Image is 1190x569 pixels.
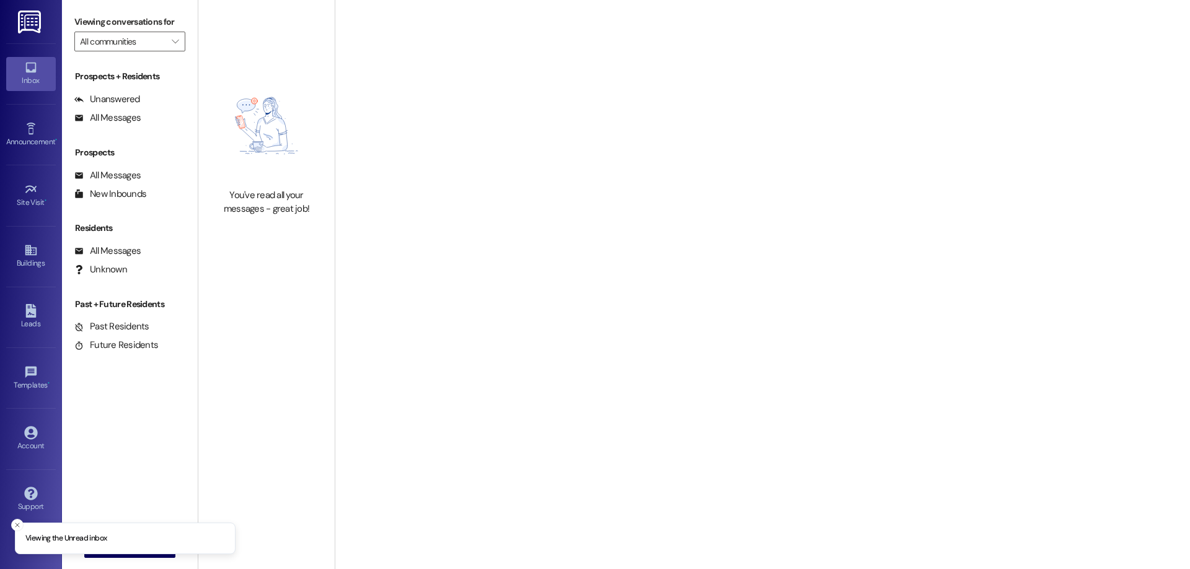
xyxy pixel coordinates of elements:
a: Buildings [6,240,56,273]
button: Close toast [11,519,24,531]
a: Leads [6,300,56,334]
p: Viewing the Unread inbox [25,533,107,544]
a: Account [6,422,56,456]
div: Prospects [62,146,198,159]
i:  [172,37,178,46]
div: All Messages [74,245,141,258]
div: Prospects + Residents [62,70,198,83]
span: • [55,136,57,144]
label: Viewing conversations for [74,12,185,32]
div: New Inbounds [74,188,146,201]
div: Future Residents [74,339,158,352]
a: Inbox [6,57,56,90]
div: Past Residents [74,320,149,333]
span: • [48,379,50,388]
div: Residents [62,222,198,235]
input: All communities [80,32,165,51]
img: empty-state [212,69,321,183]
span: • [45,196,46,205]
div: All Messages [74,111,141,124]
div: Unknown [74,263,127,276]
div: All Messages [74,169,141,182]
div: Unanswered [74,93,140,106]
div: Past + Future Residents [62,298,198,311]
div: You've read all your messages - great job! [212,189,321,215]
a: Templates • [6,362,56,395]
img: ResiDesk Logo [18,11,43,33]
a: Support [6,483,56,516]
a: Site Visit • [6,179,56,212]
